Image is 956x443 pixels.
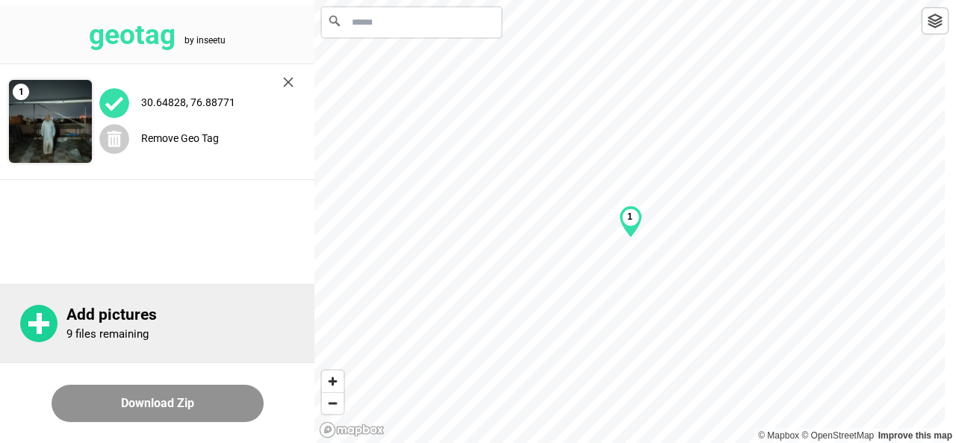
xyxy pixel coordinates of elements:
span: Zoom out [322,393,344,414]
a: Mapbox logo [319,421,385,439]
span: 1 [13,84,29,100]
tspan: by inseetu [184,35,226,46]
img: uploadImagesAlt [99,88,129,118]
button: Download Zip [52,385,264,422]
a: OpenStreetMap [801,430,874,441]
img: 9k= [9,80,92,163]
a: Map feedback [878,430,952,441]
p: 9 files remaining [66,327,149,341]
button: Zoom out [322,392,344,414]
input: Search [322,7,501,37]
label: 30.64828, 76.88771 [141,96,235,108]
p: Add pictures [66,306,314,324]
b: 1 [627,211,633,222]
label: Remove Geo Tag [141,132,219,144]
tspan: geotag [89,19,176,51]
img: toggleLayer [928,13,943,28]
a: Mapbox [758,430,799,441]
div: Map marker [619,205,642,238]
button: Zoom in [322,371,344,392]
img: cross [283,77,294,87]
